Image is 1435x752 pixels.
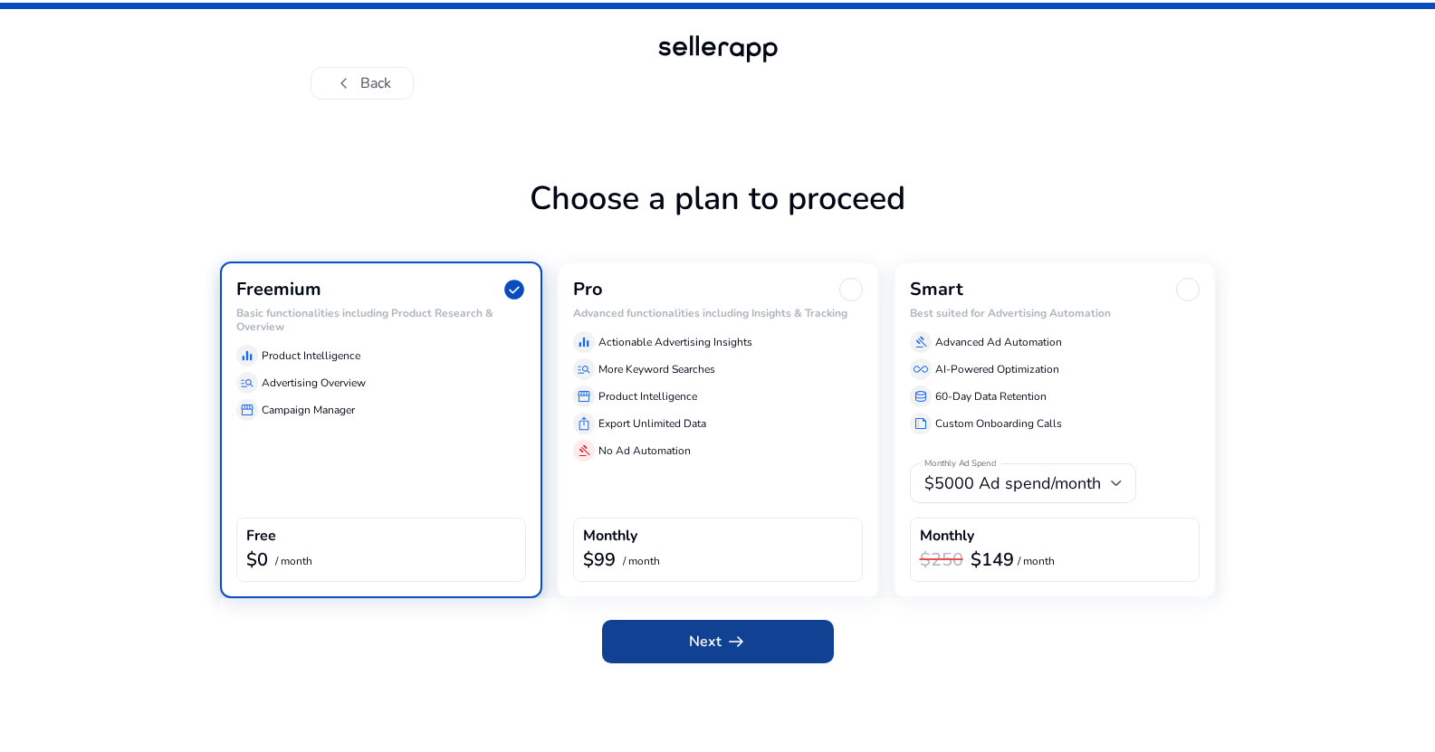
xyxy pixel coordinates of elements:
[573,307,863,319] h6: Advanced functionalities including Insights & Tracking
[598,415,706,432] p: Export Unlimited Data
[689,631,747,652] span: Next
[577,443,591,458] span: gavel
[577,335,591,349] span: equalizer
[577,362,591,376] span: manage_search
[598,388,697,405] p: Product Intelligence
[236,307,526,333] h6: Basic functionalities including Product Research & Overview
[910,307,1200,319] h6: Best suited for Advertising Automation
[623,556,660,567] p: / month
[935,415,1062,432] p: Custom Onboarding Calls
[914,389,928,404] span: database
[924,458,996,471] mat-label: Monthly Ad Spend
[583,547,616,572] b: $99
[240,403,254,417] span: storefront
[598,361,715,377] p: More Keyword Searches
[577,389,591,404] span: storefront
[935,361,1059,377] p: AI-Powered Optimization
[914,335,928,349] span: gavel
[311,67,414,100] button: chevron_leftBack
[246,547,268,572] b: $0
[920,549,963,571] h3: $250
[602,620,834,663] button: Nextarrow_right_alt
[1018,556,1055,567] p: / month
[914,362,928,376] span: all_inclusive
[910,279,963,300] h3: Smart
[573,279,603,300] h3: Pro
[246,528,276,545] h4: Free
[725,631,747,652] span: arrow_right_alt
[920,528,974,545] h4: Monthly
[333,72,355,94] span: chevron_left
[262,375,366,391] p: Advertising Overview
[240,376,254,390] span: manage_search
[971,547,1014,572] b: $149
[275,556,312,567] p: / month
[220,179,1216,262] h1: Choose a plan to proceed
[924,472,1101,494] span: $5000 Ad spend/month
[914,416,928,431] span: summarize
[598,334,752,350] p: Actionable Advertising Insights
[262,402,355,418] p: Campaign Manager
[236,279,321,300] h3: Freemium
[240,348,254,363] span: equalizer
[262,347,360,364] p: Product Intelligence
[598,443,691,459] p: No Ad Automation
[577,416,591,431] span: ios_share
[583,528,637,545] h4: Monthly
[935,334,1062,350] p: Advanced Ad Automation
[935,388,1047,405] p: 60-Day Data Retention
[502,278,526,301] span: check_circle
